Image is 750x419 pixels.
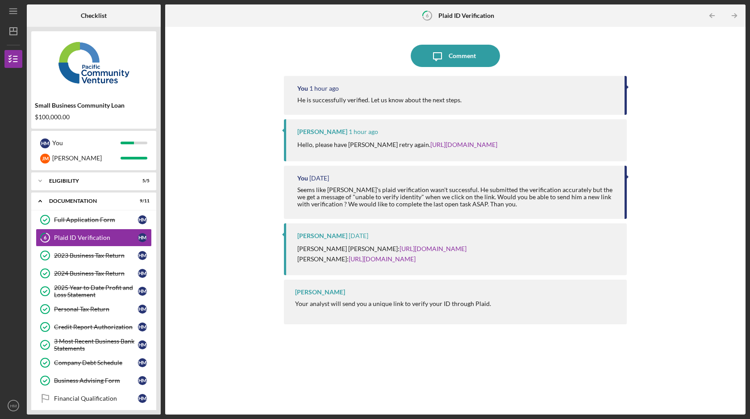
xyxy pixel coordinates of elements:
b: Checklist [81,12,107,19]
div: H M [138,269,147,278]
div: H M [138,323,147,331]
a: 3 Most Recent Business Bank StatementsHM [36,336,152,354]
div: $100,000.00 [35,113,153,121]
a: 2024 Business Tax ReturnHM [36,264,152,282]
time: 2025-09-05 18:05 [349,232,368,239]
div: Financial Qualification [54,395,138,402]
div: [PERSON_NAME] [297,128,347,135]
div: 2025 Year to Date Profit and Loss Statement [54,284,138,298]
button: Comment [411,45,500,67]
a: 2025 Year to Date Profit and Loss StatementHM [36,282,152,300]
div: He is successfully verified. Let us know about the next steps. [297,96,462,104]
div: 5 / 5 [133,178,150,184]
time: 2025-10-06 17:43 [309,85,339,92]
img: Product logo [31,36,156,89]
div: Small Business Community Loan [35,102,153,109]
text: HM [10,403,17,408]
div: Comment [449,45,476,67]
p: [PERSON_NAME]: [297,254,467,264]
div: Seems like [PERSON_NAME]'s plaid verification wasn't successful. He submitted the verification ac... [297,186,616,208]
div: H M [138,376,147,385]
div: 3 Most Recent Business Bank Statements [54,338,138,352]
tspan: 6 [426,13,429,18]
a: 2023 Business Tax ReturnHM [36,247,152,264]
div: [PERSON_NAME] [295,289,345,296]
div: Company Debt Schedule [54,359,138,366]
p: [PERSON_NAME] [PERSON_NAME]: [297,244,467,254]
div: 2023 Business Tax Return [54,252,138,259]
div: You [52,135,121,151]
div: H M [138,358,147,367]
div: Plaid ID Verification [54,234,138,241]
div: H M [138,215,147,224]
a: Full Application FormHM [36,211,152,229]
a: [URL][DOMAIN_NAME] [400,245,467,252]
a: [URL][DOMAIN_NAME] [430,141,497,148]
div: 2024 Business Tax Return [54,270,138,277]
div: You [297,85,308,92]
a: Company Debt ScheduleHM [36,354,152,372]
tspan: 6 [44,235,47,241]
a: Credit Report AuthorizationHM [36,318,152,336]
a: Business Advising FormHM [36,372,152,390]
button: HM [4,397,22,415]
a: [URL][DOMAIN_NAME] [349,255,416,263]
b: Plaid ID Verification [438,12,494,19]
div: 9 / 11 [133,198,150,204]
div: [PERSON_NAME] [297,232,347,239]
div: [PERSON_NAME] [52,151,121,166]
div: Personal Tax Return [54,306,138,313]
p: Hello, please have [PERSON_NAME] retry again. [297,140,497,150]
div: H M [138,305,147,314]
a: 6Plaid ID VerificationHM [36,229,152,247]
div: You [297,175,308,182]
div: H M [138,233,147,242]
div: Credit Report Authorization [54,323,138,331]
div: H M [138,340,147,349]
div: Business Advising Form [54,377,138,384]
time: 2025-10-06 17:37 [349,128,378,135]
div: H M [138,251,147,260]
div: Your analyst will send you a unique link to verify your ID through Plaid. [295,300,491,307]
div: H M [138,394,147,403]
a: Personal Tax ReturnHM [36,300,152,318]
div: J M [40,154,50,163]
div: H M [138,287,147,296]
time: 2025-10-04 03:55 [309,175,329,182]
div: Eligibility [49,178,127,184]
a: Financial QualificationHM [36,390,152,407]
div: Documentation [49,198,127,204]
div: H M [40,138,50,148]
div: Full Application Form [54,216,138,223]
